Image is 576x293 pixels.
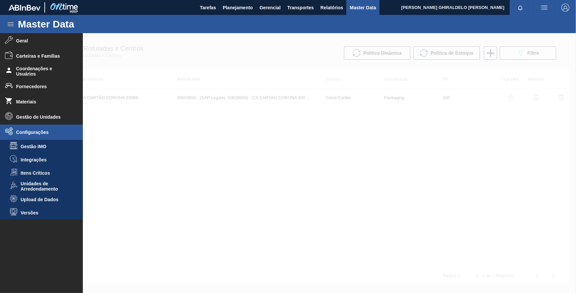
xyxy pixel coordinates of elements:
span: Materiais [16,99,71,104]
span: Gestão IMO [21,144,72,149]
span: Tarefas [200,4,216,12]
span: Master Data [350,4,376,12]
span: Transportes [287,4,314,12]
img: Logout [561,4,569,12]
span: Gerencial [259,4,281,12]
h1: Master Data [18,20,136,28]
span: Carteiras e Famílias [16,53,71,59]
span: Configurações [16,130,71,135]
img: userActions [540,4,548,12]
span: Planejamento [223,4,253,12]
span: Upload de Dados [21,197,72,202]
img: TNhmsLtSVTkK8tSr43FrP2fwEKptu5GPRR3wAAAABJRU5ErkJggg== [9,5,40,11]
span: Versões [21,210,72,215]
button: Notificações [510,3,531,12]
span: Fornecedores [16,84,71,89]
span: Relatórios [320,4,343,12]
span: Geral [16,38,71,43]
span: Coordenações e Usuários [16,66,71,77]
span: Integrações [21,157,72,162]
span: Itens Críticos [21,170,72,176]
span: Gestão de Unidades [16,114,71,120]
span: Unidades de Arredondamento [21,181,72,192]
